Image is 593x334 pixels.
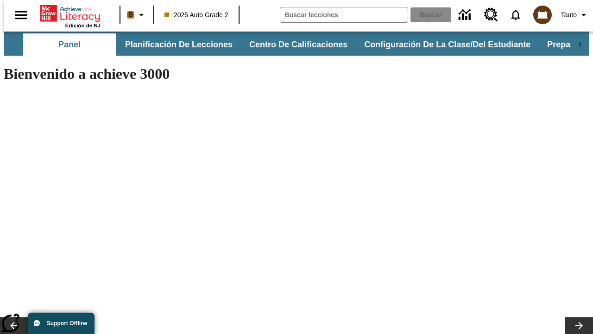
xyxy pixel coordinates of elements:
[571,33,589,56] div: Pestañas siguientes
[47,320,87,327] span: Support Offline
[242,33,355,56] button: Centro de calificaciones
[40,3,101,28] div: Portada
[65,23,101,28] span: Edición de NJ
[561,10,577,20] span: Tauto
[118,33,240,56] button: Planificación de lecciones
[528,3,557,27] button: Escoja un nuevo avatar
[4,65,404,83] h1: Bienvenido a achieve 3000
[40,4,101,23] a: Portada
[28,313,95,334] button: Support Offline
[479,2,504,27] a: Centro de recursos, Se abrirá en una pestaña nueva.
[504,3,528,27] a: Notificaciones
[128,9,133,20] span: B
[4,32,589,56] div: Subbarra de navegación
[565,317,593,334] button: Carrusel de lecciones, seguir
[123,6,151,23] button: Boost El color de la clase es anaranjado claro. Cambiar el color de la clase.
[357,33,538,56] button: Configuración de la clase/del estudiante
[22,33,571,56] div: Subbarra de navegación
[533,6,552,24] img: avatar image
[280,7,408,22] input: Buscar campo
[4,7,135,16] body: Máximo 600 caracteres
[7,1,35,29] button: Abrir el menú lateral
[164,10,228,20] span: 2025 Auto Grade 2
[557,6,593,23] button: Perfil/Configuración
[23,33,116,56] button: Panel
[453,2,479,28] a: Centro de información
